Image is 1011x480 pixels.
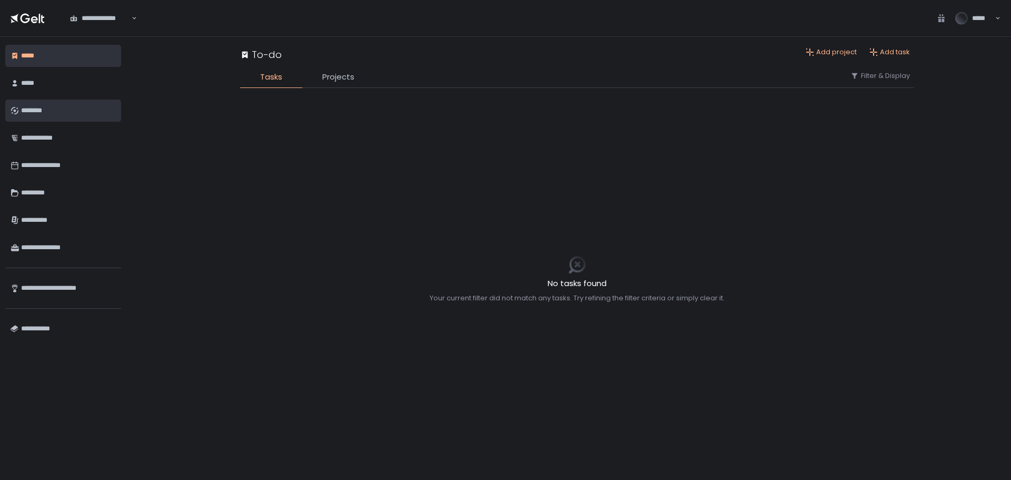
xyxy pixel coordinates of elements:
div: Search for option [63,7,137,30]
input: Search for option [130,13,131,24]
h2: No tasks found [430,278,725,290]
button: Filter & Display [850,71,910,81]
button: Add project [806,47,857,57]
div: Your current filter did not match any tasks. Try refining the filter criteria or simply clear it. [430,293,725,303]
button: Add task [869,47,910,57]
span: Tasks [260,71,282,83]
span: Projects [322,71,354,83]
div: To-do [240,47,282,62]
